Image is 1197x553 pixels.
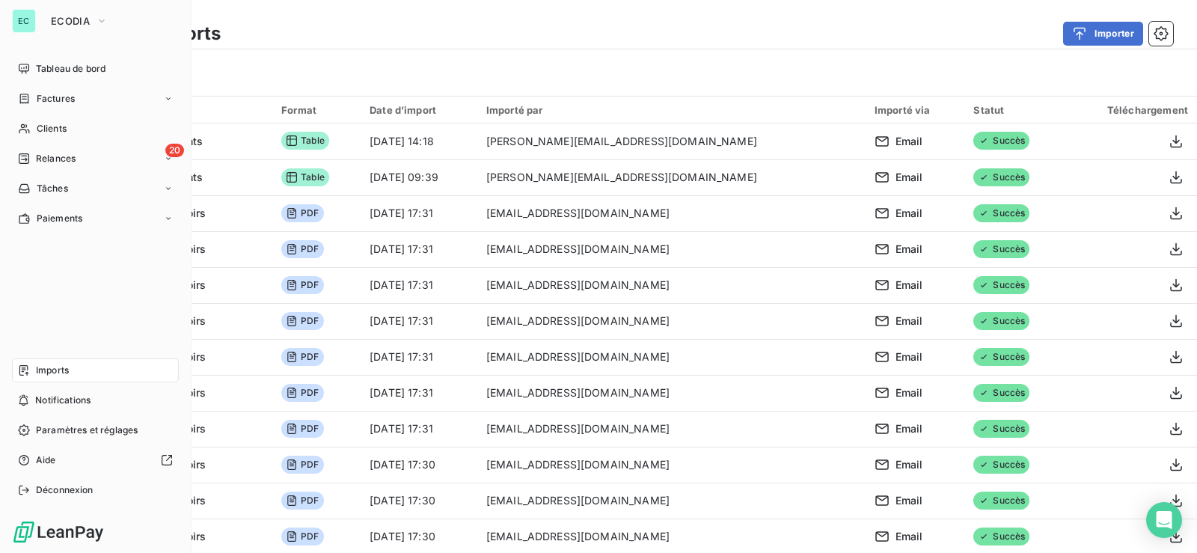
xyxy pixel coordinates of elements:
span: Table [281,168,329,186]
span: PDF [281,528,323,546]
div: Téléchargement [1073,104,1188,116]
span: Déconnexion [36,483,94,497]
td: [EMAIL_ADDRESS][DOMAIN_NAME] [477,375,866,411]
span: Succès [973,132,1029,150]
span: PDF [281,420,323,438]
img: Logo LeanPay [12,520,105,544]
span: Succès [973,456,1029,474]
span: PDF [281,204,323,222]
div: Open Intercom Messenger [1146,502,1182,538]
span: Paiements [37,212,82,225]
td: [DATE] 17:31 [361,231,477,267]
td: [DATE] 17:31 [361,195,477,231]
span: PDF [281,456,323,474]
span: Relances [36,152,76,165]
span: Email [896,385,923,400]
span: Tâches [37,182,68,195]
a: Aide [12,448,179,472]
span: Email [896,457,923,472]
span: Email [896,134,923,149]
span: Succès [973,204,1029,222]
span: Succès [973,528,1029,546]
span: Aide [36,453,56,467]
td: [EMAIL_ADDRESS][DOMAIN_NAME] [477,447,866,483]
span: PDF [281,492,323,510]
span: ECODIA [51,15,90,27]
td: [PERSON_NAME][EMAIL_ADDRESS][DOMAIN_NAME] [477,123,866,159]
td: [DATE] 17:31 [361,267,477,303]
span: Email [896,170,923,185]
td: [EMAIL_ADDRESS][DOMAIN_NAME] [477,411,866,447]
span: 20 [165,144,184,157]
td: [DATE] 09:39 [361,159,477,195]
td: [DATE] 17:31 [361,339,477,375]
div: EC [12,9,36,33]
td: [EMAIL_ADDRESS][DOMAIN_NAME] [477,483,866,519]
span: Succès [973,348,1029,366]
span: Email [896,206,923,221]
span: PDF [281,276,323,294]
td: [EMAIL_ADDRESS][DOMAIN_NAME] [477,267,866,303]
span: Succès [973,168,1029,186]
span: Notifications [35,394,91,407]
span: Email [896,242,923,257]
td: [DATE] 17:31 [361,303,477,339]
span: PDF [281,348,323,366]
td: [EMAIL_ADDRESS][DOMAIN_NAME] [477,303,866,339]
td: [PERSON_NAME][EMAIL_ADDRESS][DOMAIN_NAME] [477,159,866,195]
span: Email [896,529,923,544]
td: [EMAIL_ADDRESS][DOMAIN_NAME] [477,195,866,231]
div: Statut [973,104,1055,116]
span: Tableau de bord [36,62,105,76]
div: Date d’import [370,104,468,116]
span: Email [896,278,923,293]
span: Table [281,132,329,150]
td: [DATE] 17:31 [361,375,477,411]
span: Factures [37,92,75,106]
span: Paramètres et réglages [36,424,138,437]
td: [DATE] 14:18 [361,123,477,159]
span: Succès [973,312,1029,330]
span: Succès [973,384,1029,402]
div: Importé via [875,104,956,116]
span: Imports [36,364,69,377]
span: Succès [973,492,1029,510]
button: Importer [1063,22,1143,46]
span: PDF [281,312,323,330]
span: PDF [281,384,323,402]
span: Email [896,421,923,436]
td: [DATE] 17:30 [361,447,477,483]
span: Succès [973,420,1029,438]
span: Email [896,314,923,329]
td: [EMAIL_ADDRESS][DOMAIN_NAME] [477,231,866,267]
td: [DATE] 17:31 [361,411,477,447]
div: Format [281,104,352,116]
span: Succès [973,240,1029,258]
span: Clients [37,122,67,135]
span: Email [896,349,923,364]
span: PDF [281,240,323,258]
div: Importé par [486,104,857,116]
span: Email [896,493,923,508]
span: Succès [973,276,1029,294]
td: [EMAIL_ADDRESS][DOMAIN_NAME] [477,339,866,375]
td: [DATE] 17:30 [361,483,477,519]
